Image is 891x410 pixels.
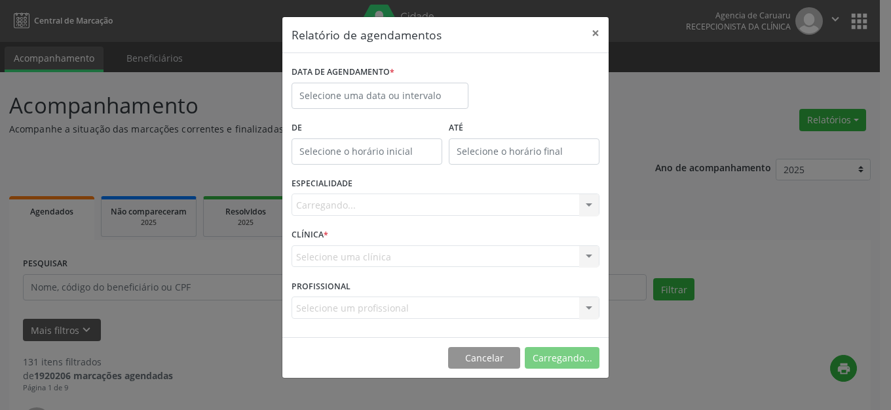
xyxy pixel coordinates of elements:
h5: Relatório de agendamentos [292,26,442,43]
label: CLÍNICA [292,225,328,245]
label: De [292,118,442,138]
label: ATÉ [449,118,599,138]
label: ESPECIALIDADE [292,174,352,194]
input: Selecione uma data ou intervalo [292,83,468,109]
button: Cancelar [448,347,520,369]
label: PROFISSIONAL [292,276,351,297]
button: Carregando... [525,347,599,369]
input: Selecione o horário final [449,138,599,165]
button: Close [582,17,609,49]
input: Selecione o horário inicial [292,138,442,165]
label: DATA DE AGENDAMENTO [292,62,394,83]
